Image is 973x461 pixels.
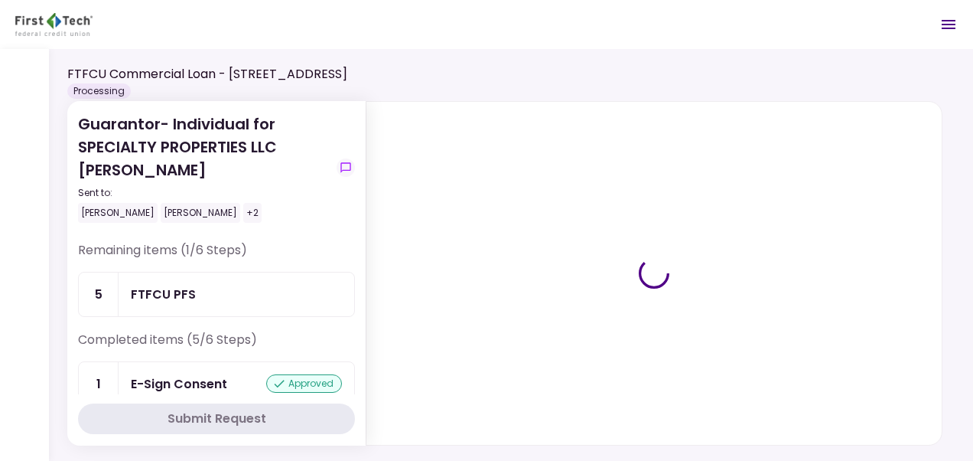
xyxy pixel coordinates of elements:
[78,186,330,200] div: Sent to:
[78,203,158,223] div: [PERSON_NAME]
[337,159,355,177] button: show-messages
[266,374,342,393] div: approved
[78,404,355,434] button: Submit Request
[131,374,227,394] div: E-Sign Consent
[78,361,355,407] a: 1E-Sign Consentapproved
[930,6,967,43] button: Open menu
[78,113,330,223] div: Guarantor- Individual for SPECIALTY PROPERTIES LLC [PERSON_NAME]
[79,362,119,406] div: 1
[168,410,266,428] div: Submit Request
[131,285,196,304] div: FTFCU PFS
[243,203,262,223] div: +2
[161,203,240,223] div: [PERSON_NAME]
[15,13,93,36] img: Partner icon
[78,241,355,272] div: Remaining items (1/6 Steps)
[78,272,355,317] a: 5FTFCU PFS
[67,65,347,83] h1: FTFCU Commercial Loan - [STREET_ADDRESS]
[79,273,119,316] div: 5
[67,83,131,99] div: Processing
[78,331,355,361] div: Completed items (5/6 Steps)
